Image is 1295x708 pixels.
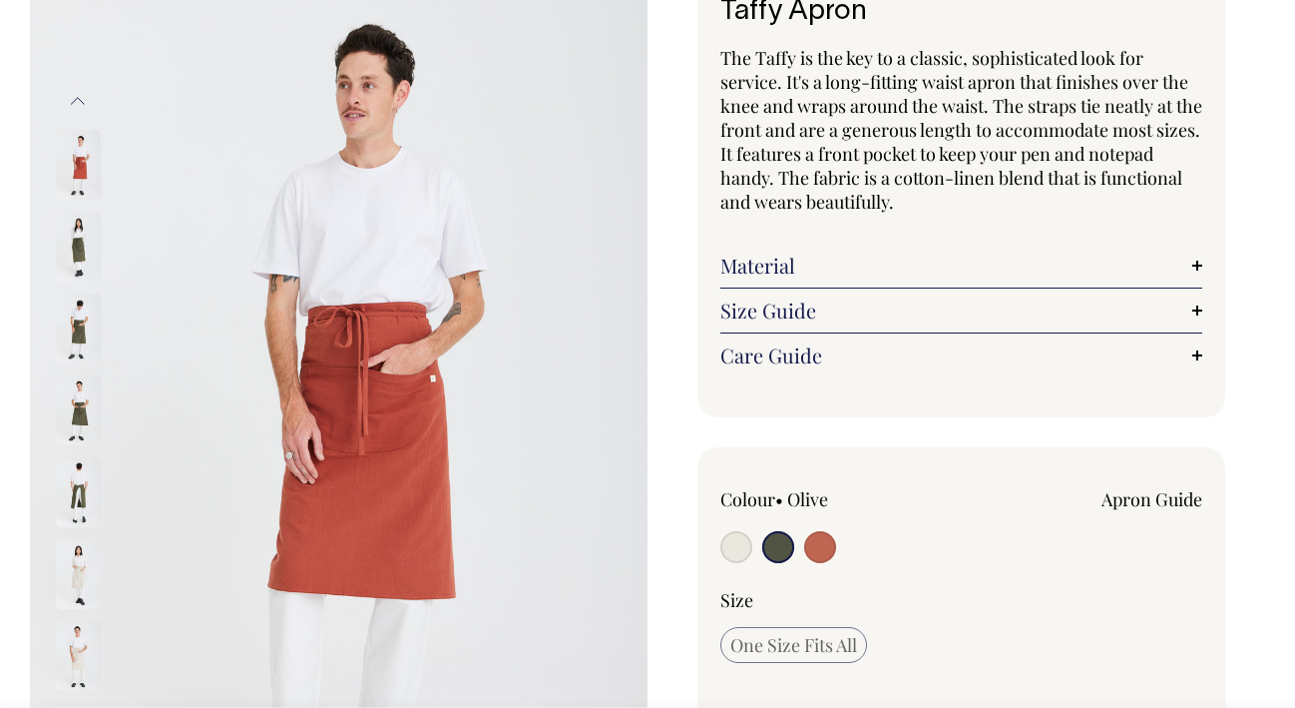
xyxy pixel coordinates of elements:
[720,254,1202,278] a: Material
[730,633,857,657] span: One Size Fits All
[720,344,1202,367] a: Care Guide
[56,375,101,445] img: olive
[56,621,101,691] img: natural
[56,457,101,527] img: olive
[720,487,913,511] div: Colour
[775,487,783,511] span: •
[56,294,101,363] img: olive
[63,79,93,124] button: Previous
[56,130,101,200] img: rust
[1101,487,1202,511] a: Apron Guide
[56,539,101,609] img: natural
[787,487,828,511] label: Olive
[720,46,1202,214] span: The Taffy is the key to a classic, sophisticated look for service. It's a long-fitting waist apro...
[720,627,867,663] input: One Size Fits All
[56,212,101,282] img: olive
[720,588,1202,612] div: Size
[720,299,1202,323] a: Size Guide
